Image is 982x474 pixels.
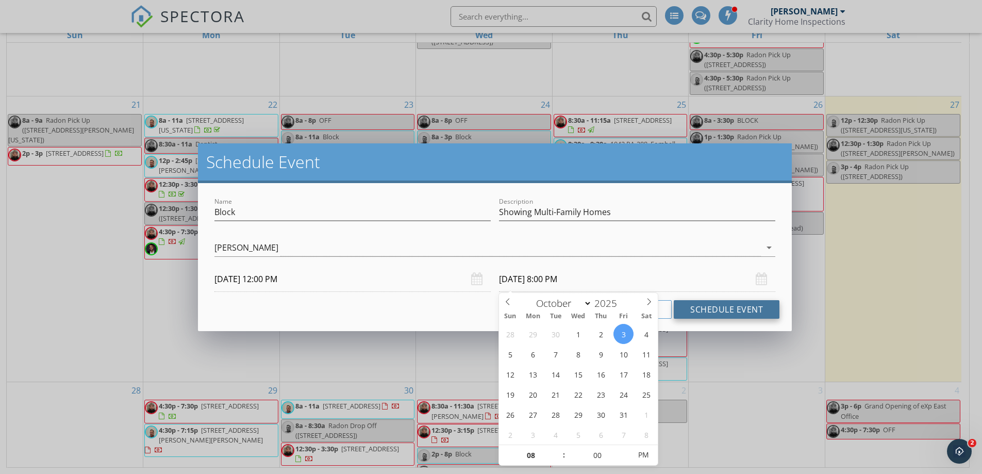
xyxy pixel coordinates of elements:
span: October 6, 2025 [523,344,543,364]
span: October 13, 2025 [523,364,543,384]
button: Schedule Event [674,300,779,319]
input: Year [592,297,626,310]
span: 2 [968,439,976,447]
span: October 1, 2025 [568,324,588,344]
span: November 5, 2025 [568,424,588,445]
div: [PERSON_NAME] [214,243,278,252]
span: October 24, 2025 [613,384,634,404]
span: October 21, 2025 [545,384,565,404]
span: October 14, 2025 [545,364,565,384]
span: November 6, 2025 [591,424,611,445]
span: October 9, 2025 [591,344,611,364]
span: : [562,445,565,465]
span: October 23, 2025 [591,384,611,404]
input: Select date [499,267,775,292]
span: October 25, 2025 [636,384,656,404]
span: October 11, 2025 [636,344,656,364]
input: Select date [214,267,491,292]
h2: Schedule Event [206,152,784,172]
span: November 4, 2025 [545,424,565,445]
span: November 8, 2025 [636,424,656,445]
span: Wed [567,313,590,320]
span: Sun [499,313,522,320]
span: October 26, 2025 [500,404,520,424]
span: October 7, 2025 [545,344,565,364]
span: November 2, 2025 [500,424,520,445]
span: October 27, 2025 [523,404,543,424]
span: October 28, 2025 [545,404,565,424]
span: October 19, 2025 [500,384,520,404]
span: Mon [522,313,544,320]
span: October 8, 2025 [568,344,588,364]
i: arrow_drop_down [763,241,775,254]
span: Thu [590,313,612,320]
span: Click to toggle [629,445,657,465]
span: November 1, 2025 [636,404,656,424]
span: October 31, 2025 [613,404,634,424]
span: October 20, 2025 [523,384,543,404]
span: October 16, 2025 [591,364,611,384]
span: October 2, 2025 [591,324,611,344]
span: Tue [544,313,567,320]
span: September 30, 2025 [545,324,565,344]
span: October 30, 2025 [591,404,611,424]
span: October 5, 2025 [500,344,520,364]
span: October 10, 2025 [613,344,634,364]
span: October 22, 2025 [568,384,588,404]
span: October 18, 2025 [636,364,656,384]
iframe: Intercom live chat [947,439,972,464]
span: October 29, 2025 [568,404,588,424]
span: Sat [635,313,658,320]
span: Fri [612,313,635,320]
span: October 4, 2025 [636,324,656,344]
span: September 29, 2025 [523,324,543,344]
span: October 3, 2025 [613,324,634,344]
span: October 12, 2025 [500,364,520,384]
span: October 15, 2025 [568,364,588,384]
span: October 17, 2025 [613,364,634,384]
span: November 7, 2025 [613,424,634,445]
span: September 28, 2025 [500,324,520,344]
span: November 3, 2025 [523,424,543,445]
